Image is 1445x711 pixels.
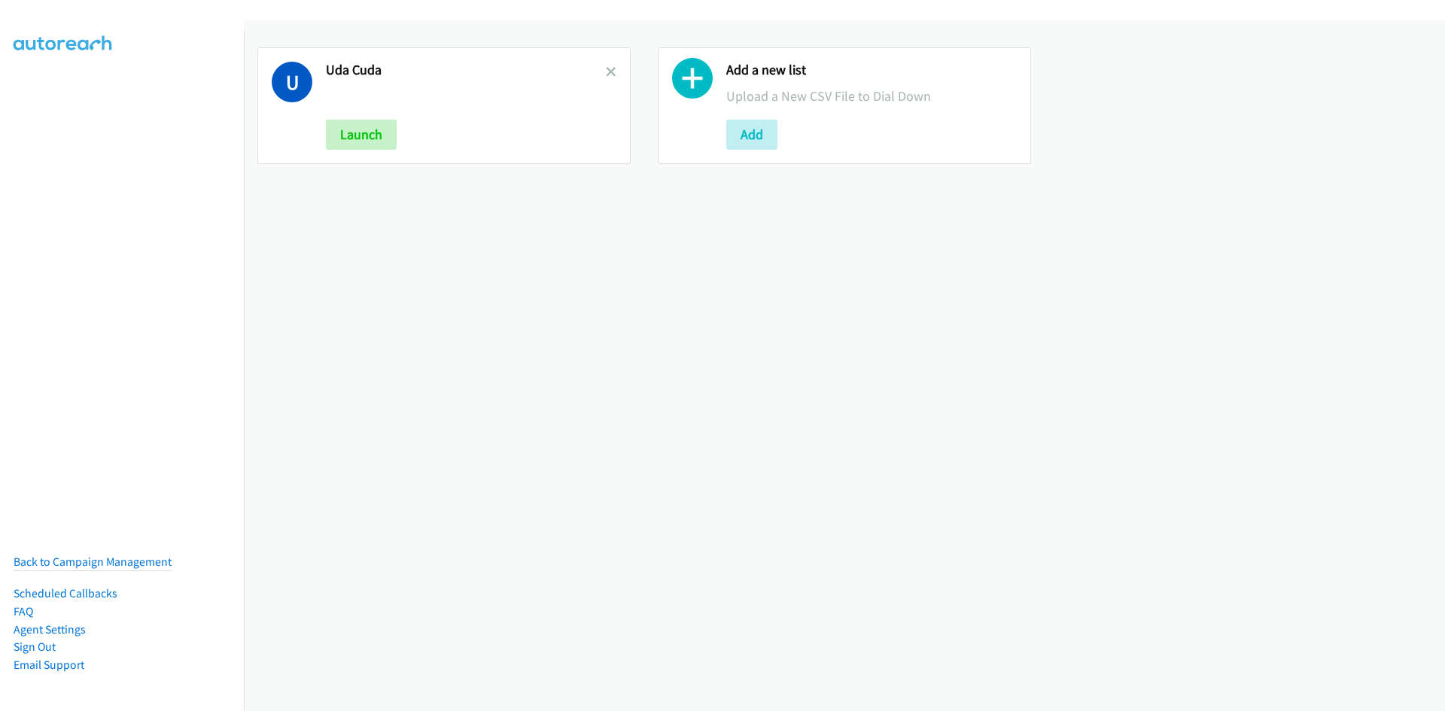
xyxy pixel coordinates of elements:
[14,555,172,569] a: Back to Campaign Management
[14,622,86,637] a: Agent Settings
[14,658,84,672] a: Email Support
[14,640,56,654] a: Sign Out
[272,62,312,102] h1: U
[14,586,117,600] a: Scheduled Callbacks
[326,62,606,79] h2: Uda Cuda
[726,86,1017,106] p: Upload a New CSV File to Dial Down
[726,120,777,150] button: Add
[326,120,397,150] button: Launch
[14,604,33,618] a: FAQ
[726,62,1017,79] h2: Add a new list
